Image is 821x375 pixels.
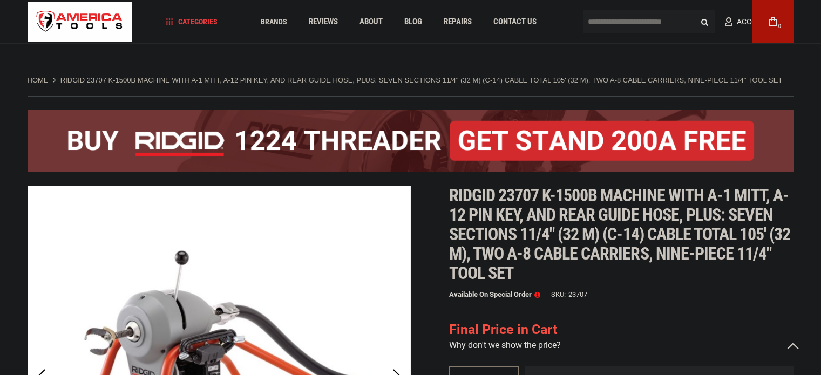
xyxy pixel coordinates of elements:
p: Available on Special Order [449,291,540,298]
span: Contact Us [493,18,537,26]
span: Ridgid 23707 k-1500b machine with a-1 mitt, a-12 pin key, and rear guide hose, plus: seven sectio... [449,185,791,283]
a: Why don't we show the price? [449,340,561,350]
a: Reviews [304,15,343,29]
a: Categories [161,15,222,29]
a: Repairs [439,15,477,29]
button: Search [695,11,715,32]
span: About [359,18,383,26]
div: Final Price in Cart [449,320,561,339]
a: Brands [256,15,292,29]
span: Repairs [444,18,472,26]
a: store logo [28,2,132,42]
span: 0 [778,23,782,29]
img: BOGO: Buy the RIDGID® 1224 Threader (26092), get the 92467 200A Stand FREE! [28,110,794,172]
span: Categories [166,18,218,25]
strong: SKU [551,291,568,298]
img: America Tools [28,2,132,42]
span: Brands [261,18,287,25]
a: Blog [399,15,427,29]
a: Home [28,76,49,85]
span: Blog [404,18,422,26]
a: Contact Us [488,15,541,29]
div: 23707 [568,291,587,298]
a: About [355,15,388,29]
strong: RIDGID 23707 K-1500B MACHINE WITH A-1 MITT, A-12 PIN KEY, AND REAR GUIDE HOSE, PLUS: SEVEN SECTIO... [60,76,783,84]
span: Reviews [309,18,338,26]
